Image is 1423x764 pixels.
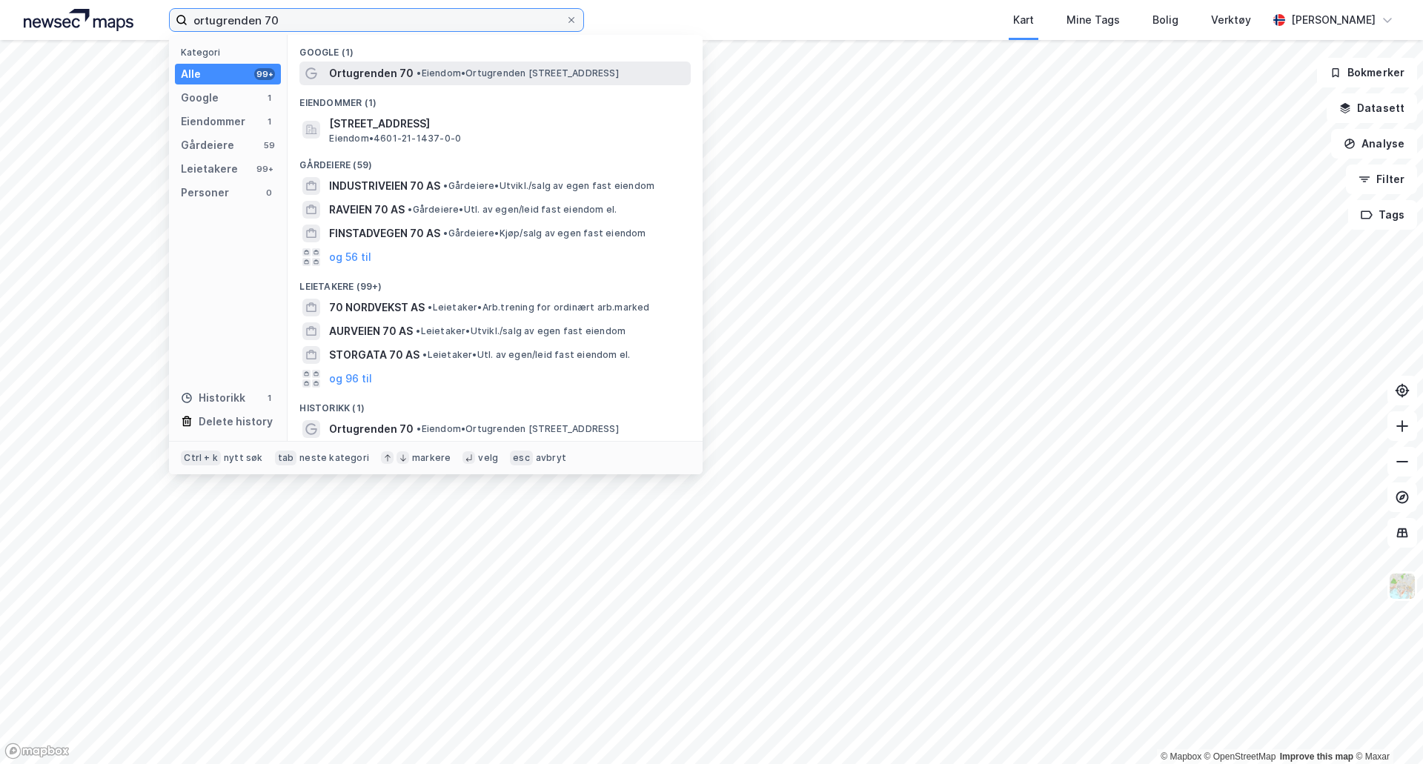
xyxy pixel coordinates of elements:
[224,452,263,464] div: nytt søk
[181,65,201,83] div: Alle
[181,113,245,130] div: Eiendommer
[329,133,461,145] span: Eiendom • 4601-21-1437-0-0
[181,160,238,178] div: Leietakere
[1331,129,1417,159] button: Analyse
[1388,572,1416,600] img: Z
[263,139,275,151] div: 59
[443,180,654,192] span: Gårdeiere • Utvikl./salg av egen fast eiendom
[1204,751,1276,762] a: OpenStreetMap
[329,64,414,82] span: Ortugrenden 70
[416,325,420,336] span: •
[417,423,421,434] span: •
[408,204,617,216] span: Gårdeiere • Utl. av egen/leid fast eiendom el.
[254,68,275,80] div: 99+
[1161,751,1201,762] a: Mapbox
[417,423,618,435] span: Eiendom • Ortugrenden [STREET_ADDRESS]
[329,420,414,438] span: Ortugrenden 70
[443,180,448,191] span: •
[181,89,219,107] div: Google
[1349,693,1423,764] iframe: Chat Widget
[443,227,448,239] span: •
[428,302,432,313] span: •
[417,67,421,79] span: •
[24,9,133,31] img: logo.a4113a55bc3d86da70a041830d287a7e.svg
[288,147,703,174] div: Gårdeiere (59)
[199,413,273,431] div: Delete history
[329,115,685,133] span: [STREET_ADDRESS]
[428,302,649,313] span: Leietaker • Arb.trening for ordinært arb.marked
[288,391,703,417] div: Historikk (1)
[329,201,405,219] span: RAVEIEN 70 AS
[416,325,626,337] span: Leietaker • Utvikl./salg av egen fast eiendom
[329,322,413,340] span: AURVEIEN 70 AS
[288,35,703,62] div: Google (1)
[188,9,565,31] input: Søk på adresse, matrikkel, gårdeiere, leietakere eller personer
[263,187,275,199] div: 0
[329,370,372,388] button: og 96 til
[408,204,412,215] span: •
[1327,93,1417,123] button: Datasett
[536,452,566,464] div: avbryt
[181,389,245,407] div: Historikk
[288,269,703,296] div: Leietakere (99+)
[510,451,533,465] div: esc
[329,225,440,242] span: FINSTADVEGEN 70 AS
[329,177,440,195] span: INDUSTRIVEIEN 70 AS
[1349,693,1423,764] div: Kontrollprogram for chat
[288,85,703,112] div: Eiendommer (1)
[1211,11,1251,29] div: Verktøy
[181,451,221,465] div: Ctrl + k
[1317,58,1417,87] button: Bokmerker
[1152,11,1178,29] div: Bolig
[254,163,275,175] div: 99+
[422,349,427,360] span: •
[299,452,369,464] div: neste kategori
[329,299,425,316] span: 70 NORDVEKST AS
[181,136,234,154] div: Gårdeiere
[478,452,498,464] div: velg
[1348,200,1417,230] button: Tags
[181,47,281,58] div: Kategori
[329,248,371,266] button: og 56 til
[4,743,70,760] a: Mapbox homepage
[417,67,618,79] span: Eiendom • Ortugrenden [STREET_ADDRESS]
[412,452,451,464] div: markere
[443,227,646,239] span: Gårdeiere • Kjøp/salg av egen fast eiendom
[263,116,275,127] div: 1
[1280,751,1353,762] a: Improve this map
[1291,11,1376,29] div: [PERSON_NAME]
[1067,11,1120,29] div: Mine Tags
[329,346,419,364] span: STORGATA 70 AS
[181,184,229,202] div: Personer
[263,392,275,404] div: 1
[263,92,275,104] div: 1
[275,451,297,465] div: tab
[1013,11,1034,29] div: Kart
[422,349,630,361] span: Leietaker • Utl. av egen/leid fast eiendom el.
[1346,165,1417,194] button: Filter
